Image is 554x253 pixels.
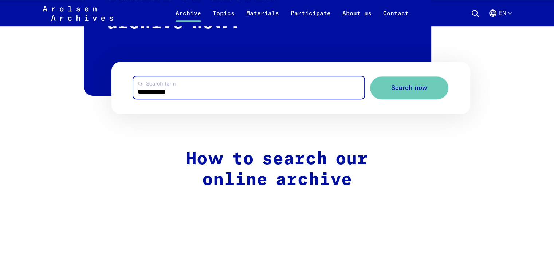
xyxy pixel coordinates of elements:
button: English, language selection [488,9,511,26]
a: Archive [170,9,207,26]
span: Search now [391,84,427,92]
a: Contact [377,9,414,26]
a: Participate [285,9,337,26]
h2: How to search our online archive [123,149,431,191]
nav: Primary [170,4,414,22]
button: Search now [370,76,448,99]
a: About us [337,9,377,26]
a: Topics [207,9,240,26]
a: Materials [240,9,285,26]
